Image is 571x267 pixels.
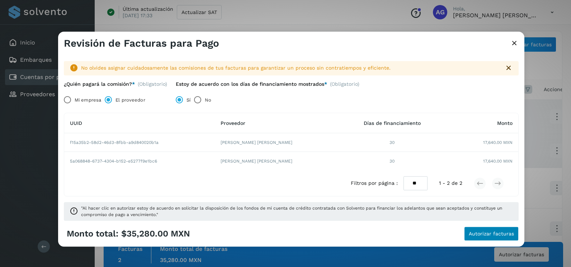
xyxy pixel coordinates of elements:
span: UUID [70,120,82,126]
span: $35,280.00 MXN [121,229,190,239]
span: 17,640.00 MXN [483,158,513,165]
label: El proveedor [115,93,145,107]
span: Monto total: [67,229,118,239]
label: Sí [187,93,190,107]
td: 30 [340,133,444,152]
span: Filtros por página : [351,180,398,187]
h3: Revisión de Facturas para Pago [64,37,219,50]
span: (Obligatorio) [330,81,359,90]
span: 1 - 2 de 2 [439,180,462,187]
td: [PERSON_NAME] [PERSON_NAME] [215,152,340,171]
span: 17,640.00 MXN [483,139,513,146]
label: No [205,93,211,107]
span: "Al hacer clic en autorizar estoy de acuerdo en solicitar la disposición de los fondos de mi cuen... [81,205,513,218]
div: No olvides asignar cuidadosamente las comisiones de tus facturas para garantizar un proceso sin c... [81,64,499,72]
label: Mi empresa [75,93,101,107]
td: f15a35b2-58d2-46d3-8fbb-a9d840020b1a [64,133,215,152]
button: Autorizar facturas [464,227,519,241]
label: ¿Quién pagará la comisión? [64,81,135,87]
span: Autorizar facturas [469,231,514,236]
span: (Obligatorio) [138,81,167,87]
span: Monto [497,120,513,126]
td: [PERSON_NAME] [PERSON_NAME] [215,133,340,152]
span: Proveedor [221,120,245,126]
td: 30 [340,152,444,171]
span: Días de financiamiento [364,120,421,126]
label: Estoy de acuerdo con los días de financiamiento mostrados [176,81,327,87]
td: 5a068848-6737-4304-b152-e5277f9e1bc6 [64,152,215,171]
